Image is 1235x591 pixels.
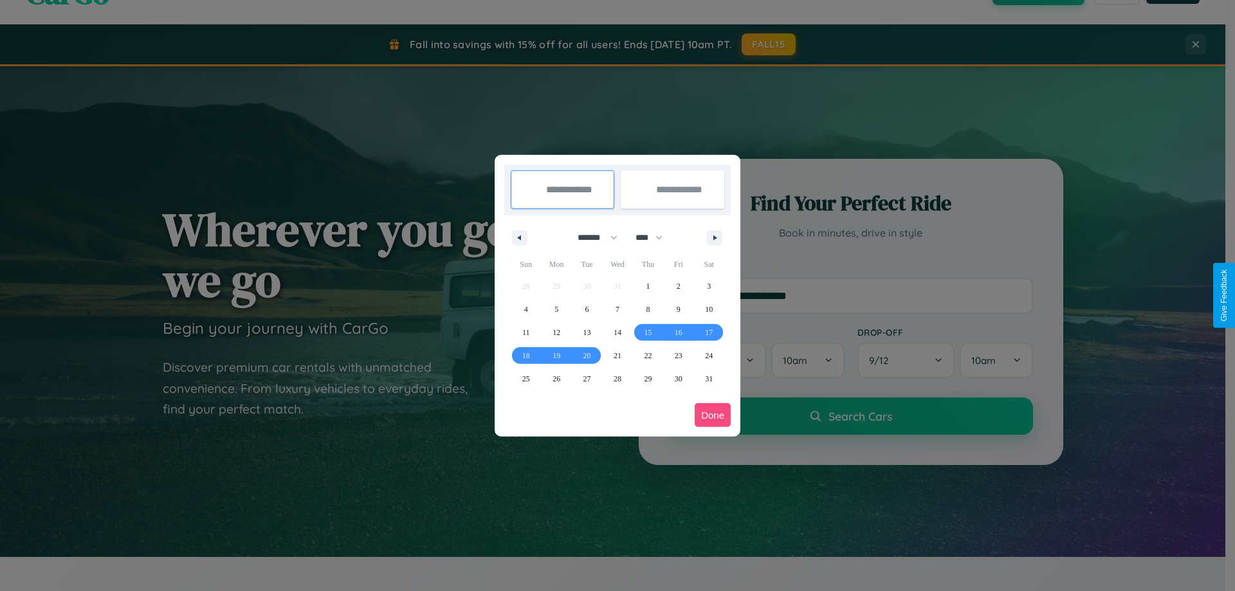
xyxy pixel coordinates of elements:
button: 14 [602,321,632,344]
span: 29 [644,367,652,390]
button: 9 [663,298,693,321]
button: 5 [541,298,571,321]
button: 1 [633,275,663,298]
button: 10 [694,298,724,321]
button: 7 [602,298,632,321]
span: 19 [553,344,560,367]
button: 22 [633,344,663,367]
span: Wed [602,254,632,275]
span: 26 [553,367,560,390]
button: 23 [663,344,693,367]
span: 9 [677,298,681,321]
button: 18 [511,344,541,367]
span: 2 [677,275,681,298]
button: 25 [511,367,541,390]
span: 30 [675,367,682,390]
button: 31 [694,367,724,390]
span: 20 [583,344,591,367]
button: 12 [541,321,571,344]
button: 11 [511,321,541,344]
button: 29 [633,367,663,390]
button: 17 [694,321,724,344]
span: Tue [572,254,602,275]
button: 26 [541,367,571,390]
button: 30 [663,367,693,390]
span: 12 [553,321,560,344]
span: 3 [707,275,711,298]
span: 5 [554,298,558,321]
span: 16 [675,321,682,344]
span: 23 [675,344,682,367]
span: 4 [524,298,528,321]
span: Mon [541,254,571,275]
span: 14 [614,321,621,344]
button: 13 [572,321,602,344]
div: Give Feedback [1220,269,1229,322]
span: 24 [705,344,713,367]
span: Sun [511,254,541,275]
span: 22 [644,344,652,367]
button: 20 [572,344,602,367]
button: 19 [541,344,571,367]
span: 15 [644,321,652,344]
button: 21 [602,344,632,367]
span: 13 [583,321,591,344]
span: 8 [646,298,650,321]
span: Thu [633,254,663,275]
button: 2 [663,275,693,298]
button: 16 [663,321,693,344]
span: 27 [583,367,591,390]
span: 21 [614,344,621,367]
span: Fri [663,254,693,275]
span: 31 [705,367,713,390]
button: 3 [694,275,724,298]
span: 6 [585,298,589,321]
span: 1 [646,275,650,298]
span: 7 [616,298,619,321]
button: 4 [511,298,541,321]
button: Done [695,403,731,427]
button: 15 [633,321,663,344]
span: 18 [522,344,530,367]
button: 28 [602,367,632,390]
span: 28 [614,367,621,390]
span: 10 [705,298,713,321]
span: 11 [522,321,530,344]
button: 27 [572,367,602,390]
span: 17 [705,321,713,344]
button: 6 [572,298,602,321]
button: 24 [694,344,724,367]
span: 25 [522,367,530,390]
span: Sat [694,254,724,275]
button: 8 [633,298,663,321]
